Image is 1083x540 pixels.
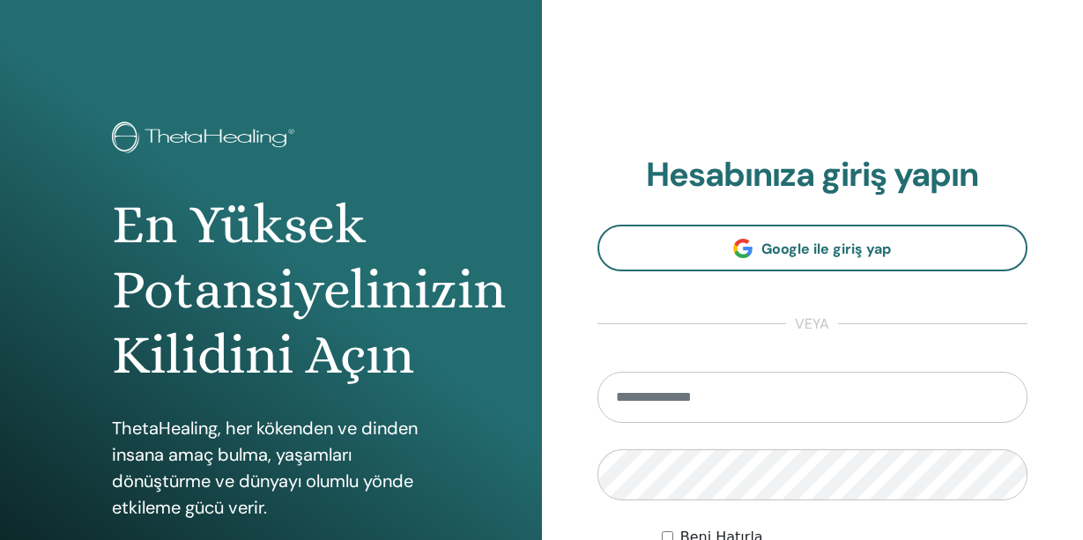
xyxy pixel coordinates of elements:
[786,314,838,335] span: veya
[112,192,429,388] h1: En Yüksek Potansiyelinizin Kilidini Açın
[597,225,1028,271] a: Google ile giriş yap
[112,415,429,521] p: ThetaHealing, her kökenden ve dinden insana amaç bulma, yaşamları dönüştürme ve dünyayı olumlu yö...
[597,155,1028,196] h2: Hesabınıza giriş yapın
[761,240,891,258] span: Google ile giriş yap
